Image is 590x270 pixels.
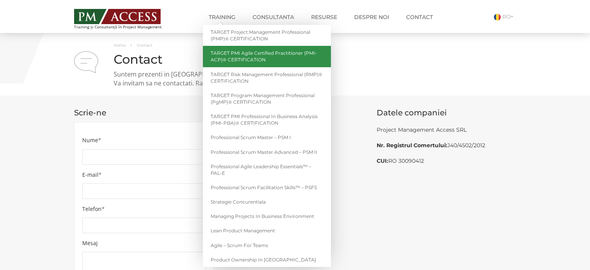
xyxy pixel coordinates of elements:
span: Training și Consultanță în Project Management [74,25,176,29]
a: Agile – Scrum for Teams [203,238,331,253]
a: Contact [400,9,439,25]
label: Nume [82,137,101,144]
a: Lean Product Management [203,223,331,238]
a: Training [203,9,241,25]
img: contact.png [74,51,98,73]
a: TARGET Program Management Professional (PgMP)® CERTIFICATION [203,88,331,109]
a: TARGET PMI Agile Certified Practitioner (PMI-ACP)® CERTIFICATION [203,46,331,67]
b: Nr. Registrul Comertului: [377,142,447,149]
div: Project Management Access SRL J40/4502/2012 RO 30090412 [377,122,516,169]
a: Professional Agile Leadership Essentials™ – PAL-E [203,159,331,180]
a: TARGET PMI Professional in Business Analysis (PMI-PBA)® CERTIFICATION [203,109,331,130]
b: CUI: [377,157,388,164]
a: Professional Scrum Master Advanced – PSM II [203,145,331,159]
a: TARGET Risk Management Professional (RMP)® CERTIFICATION [203,67,331,88]
span: Contact [137,43,152,48]
img: PM ACCESS - Echipa traineri si consultanti certificati PMP: Narciss Popescu, Mihai Olaru, Monica ... [74,9,161,24]
label: Mesaj [82,240,98,247]
p: Datele companiei [377,107,516,118]
label: E-mail [82,171,102,178]
a: Strategie Concurentiala [203,195,331,209]
label: Telefon [82,206,105,213]
a: Professional Scrum Master – PSM I [203,130,331,145]
a: RO [494,13,516,20]
a: TARGET Project Management Professional (PMP)® CERTIFICATION [203,25,331,46]
a: Resurse [305,9,343,25]
a: Product Ownership in [GEOGRAPHIC_DATA] [203,253,331,267]
a: Despre noi [348,9,395,25]
a: Consultanta [247,9,300,25]
a: Home [114,43,126,48]
a: Managing Projects in Business Environment [203,209,331,223]
a: Training și Consultanță în Project Management [74,7,176,29]
img: Romana [494,14,501,21]
p: Scrie-ne [74,107,214,118]
a: Professional Scrum Facilitation Skills™ – PSFS [203,180,331,195]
